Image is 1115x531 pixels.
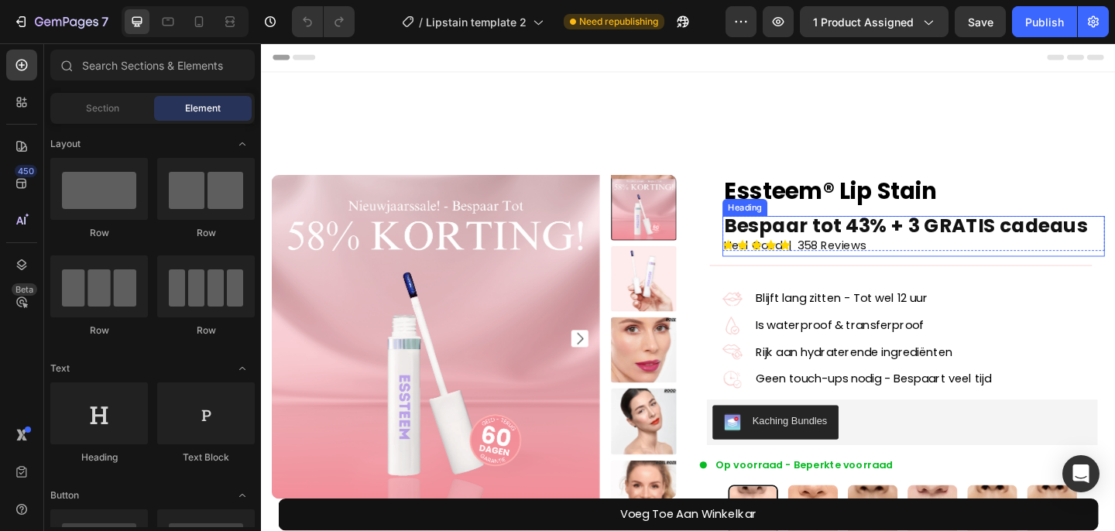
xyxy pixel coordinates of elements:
[537,326,797,348] p: Rijk aan hydraterende ingrediënten
[157,226,255,240] div: Row
[50,137,81,151] span: Layout
[426,14,527,30] span: Lipstain template 2
[505,172,547,186] div: Heading
[157,324,255,337] div: Row
[502,326,523,348] img: gempages_534999454709711673-60d016be-4394-494f-a40c-427a5c3c6067.png
[12,283,37,296] div: Beta
[86,101,119,115] span: Section
[50,324,148,337] div: Row
[579,15,658,29] span: Need republishing
[502,296,523,318] img: gempages_534999454709711673-55310b5e-48c0-4b9a-91f8-2c7c4a596c4e.png
[230,483,255,508] span: Toggle open
[185,101,221,115] span: Element
[390,502,539,524] p: Voeg Toe Aan Winkelkar
[534,403,616,420] div: Kaching Bundles
[50,226,148,240] div: Row
[338,312,356,331] button: Carousel Next Arrow
[502,143,918,179] h1: Essteem® Lip Stain
[800,6,949,37] button: 1 product assigned
[101,12,108,31] p: 7
[503,184,899,213] strong: Bespaar tot 43% + 3 GRATIS cadeaus
[19,495,911,530] a: Voeg Toe Aan Winkelkar
[230,356,255,381] span: Toggle open
[230,132,255,156] span: Toggle open
[15,165,37,177] div: 450
[968,15,993,29] span: Save
[491,394,628,431] button: Kaching Bundles
[50,361,70,375] span: Text
[50,488,79,502] span: Button
[292,6,355,37] div: Undo/Redo
[494,451,687,467] span: Op voorraad - Beperkte voorraad
[50,50,255,81] input: Search Sections & Elements
[50,450,148,464] div: Heading
[537,355,797,377] p: Geen touch-ups nodig - Bespaart veel tijd
[419,14,423,30] span: /
[1025,14,1064,30] div: Publish
[6,6,115,37] button: 7
[1012,6,1077,37] button: Publish
[261,43,1115,531] iframe: Design area
[813,14,914,30] span: 1 product assigned
[502,355,523,377] img: gempages_534999454709711673-c597cb6d-823c-4e84-81df-0a34d78d7004.png
[503,403,522,422] img: KachingBundles.png
[503,211,657,229] span: Heel Goed | 358 Reviews
[537,296,797,319] p: Is waterproof & transferproof
[537,267,797,289] p: Blijft lang zitten - Tot wel 12 uur
[157,450,255,464] div: Text Block
[955,6,1006,37] button: Save
[1062,455,1100,492] div: Open Intercom Messenger
[502,267,523,289] img: gempages_534999454709711673-33175a33-c239-47ec-a19b-785dd8bb05c0.png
